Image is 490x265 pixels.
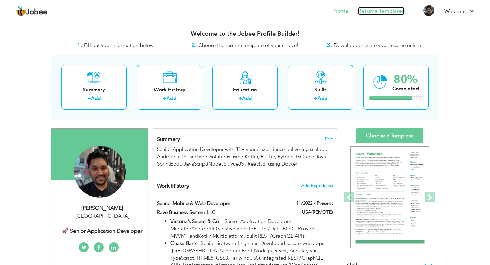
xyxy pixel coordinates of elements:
u: BLoC [283,225,295,232]
a: Add [166,95,176,102]
h3: Welcome to the Jobee Profile Builder! [51,31,439,37]
div: Education [218,86,272,93]
label: + [87,95,91,102]
span: Summary [157,136,180,143]
div: 80% [392,74,419,85]
a: Add [317,95,327,102]
img: Zulqurnain Haider [74,146,126,198]
u: Kotlin Multiplatform [198,233,244,239]
a: Profile [332,7,348,15]
span: Work History [157,182,189,190]
h4: This helps to show the companies you have worked for. [157,183,333,189]
a: Welcome [444,7,475,15]
span: Edit [325,137,333,141]
label: Senior Mobile & Web Developer [157,200,271,207]
strong: Chase Bank [170,240,197,247]
div: Senior Application Developer with 11+ years’ experience delivering scalable Android, iOS, and web... [157,146,333,168]
div: Work History [142,86,197,93]
label: USA(REMOTE) [302,209,333,216]
a: Resume Templates [358,7,404,15]
label: 11/2022 - Present [296,200,333,207]
span: Jobee [26,9,47,16]
div: Completed [392,85,419,92]
li: – Senior Application Developer: Migrated /iOS native apps to /Dart ( , Provider, MVVM) and , buil... [170,218,333,240]
a: Jobee [15,6,47,17]
img: Profile Img [423,5,434,16]
strong: 1. [77,41,82,49]
u: Spring Boot, [226,247,254,254]
strong: Victoria’s Secret & Co. [170,218,220,225]
a: Add [242,95,252,102]
a: Choose a Template [356,128,423,143]
u: Flutter [254,225,268,232]
span: + Add Experience [297,183,333,188]
h4: Adding a summary is a quick and easy way to highlight your experience and interests. [157,136,333,143]
strong: 2. [191,41,197,49]
div: Summary [67,86,121,93]
div: [GEOGRAPHIC_DATA] [56,212,148,220]
strong: 3. [327,41,332,49]
div: 🚀 Senior Application Developer [56,227,148,235]
div: Skills [293,86,348,93]
a: Add [91,95,101,102]
label: + [314,95,317,102]
span: Download or share your resume online. [334,42,422,49]
label: + [163,95,166,102]
label: Rave Business System LLC [157,209,271,216]
u: Android [191,225,210,232]
label: + [239,95,242,102]
div: [PERSON_NAME] [56,204,148,212]
img: jobee.io [15,6,26,17]
span: Choose the resume template of your choice! [198,42,299,49]
span: Fill out your information below. [84,42,155,49]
